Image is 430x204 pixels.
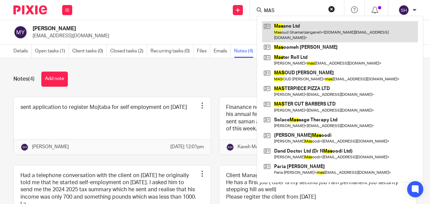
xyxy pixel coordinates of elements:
a: Client tasks (0) [72,45,107,58]
img: svg%3E [226,143,234,151]
p: [PERSON_NAME] [32,144,69,150]
a: Files [197,45,210,58]
a: Recurring tasks (0) [150,45,193,58]
input: Search [263,8,324,14]
img: svg%3E [20,143,29,151]
p: [DATE] 12:01pm [170,144,204,150]
h1: Notes [13,76,35,83]
p: [EMAIL_ADDRESS][DOMAIN_NAME] [33,33,325,39]
img: Pixie [13,5,47,14]
p: Kaveh Mo [238,144,258,150]
span: (4) [28,76,35,82]
button: Clear [328,6,335,12]
img: svg%3E [398,5,409,15]
a: Details [13,45,32,58]
h2: [PERSON_NAME] [33,25,267,32]
a: Emails [214,45,231,58]
button: Add note [41,72,68,87]
img: svg%3E [13,25,28,39]
a: Closed tasks (2) [110,45,147,58]
a: Notes (4) [234,45,257,58]
a: Open tasks (1) [35,45,69,58]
